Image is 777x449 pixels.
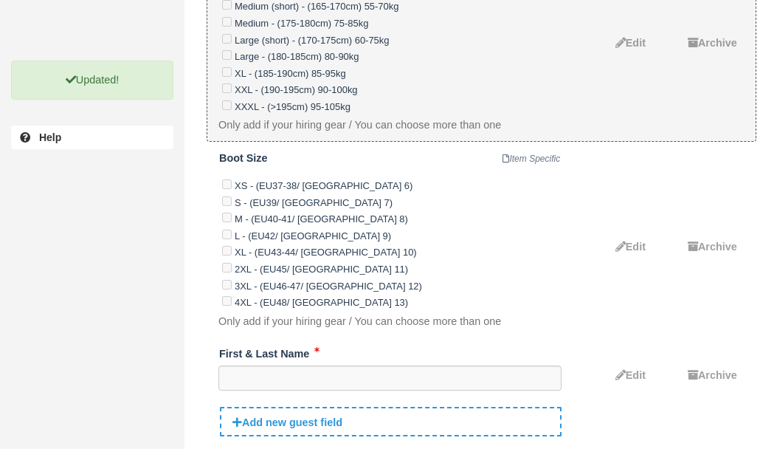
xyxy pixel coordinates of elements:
a: Help [11,126,173,149]
label: First & Last Name [219,346,309,362]
p: Only add if your hiring gear / You can choose more than one [218,314,501,329]
label: M - (EU40-41/ [GEOGRAPHIC_DATA] 8) [235,213,408,224]
label: Boot Size [219,151,268,166]
span: Edit [626,241,646,253]
label: XXXL - (>195cm) 95-105kg [235,101,350,112]
label: Medium (short) - (165-170cm) 55-70kg [235,1,398,12]
label: L - (EU42/ [GEOGRAPHIC_DATA] 9) [235,230,391,241]
label: 2XL - (EU45/ [GEOGRAPHIC_DATA] 11) [235,264,408,275]
span: Archive [698,37,737,49]
span: Edit [626,369,646,381]
p: Only add if your hiring gear / You can choose more than one [218,117,501,133]
span: Edit [626,37,646,49]
label: XL - (EU43-44/ [GEOGRAPHIC_DATA] 10) [235,247,417,258]
b: Help [39,131,61,143]
label: Large - (180-185cm) 80-90kg [235,51,359,62]
label: XS - (EU37-38/ [GEOGRAPHIC_DATA] 6) [235,180,412,191]
label: Large (short) - (170-175cm) 60-75kg [235,35,390,46]
div: Add new guest field [220,407,562,436]
label: S - (EU39/ [GEOGRAPHIC_DATA] 7) [235,197,393,208]
label: 3XL - (EU46-47/ [GEOGRAPHIC_DATA] 12) [235,281,422,292]
label: XL - (185-190cm) 85-95kg [235,68,346,79]
p: Updated! [11,61,173,100]
span: Archive [698,369,737,381]
span: Item Specific [501,154,562,164]
label: Medium - (175-180cm) 75-85kg [235,18,368,29]
span: Archive [698,241,737,253]
label: XXL - (190-195cm) 90-100kg [235,84,358,95]
label: 4XL - (EU48/ [GEOGRAPHIC_DATA] 13) [235,297,408,308]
